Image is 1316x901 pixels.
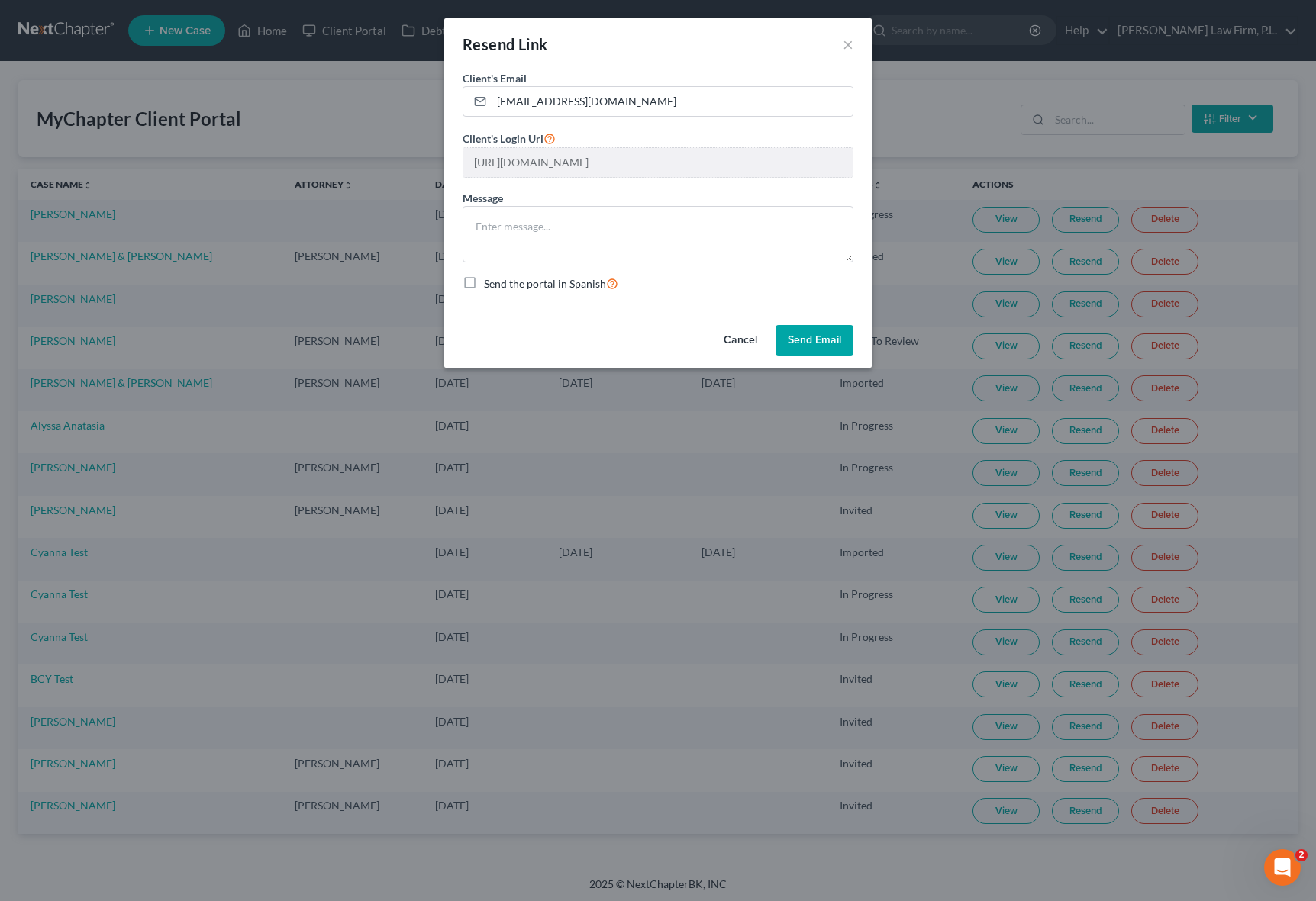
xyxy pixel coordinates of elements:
span: Send the portal in Spanish [484,277,606,290]
button: Cancel [711,325,769,356]
button: × [843,35,853,53]
span: Client's Email [463,72,527,85]
span: 2 [1295,849,1308,861]
label: Message [463,190,503,206]
div: Resend Link [463,34,547,55]
input: Enter email... [492,87,853,116]
iframe: Intercom live chat [1264,849,1301,886]
label: Client's Login Url [463,129,556,147]
input: -- [463,148,853,177]
button: Send Email [776,325,853,356]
